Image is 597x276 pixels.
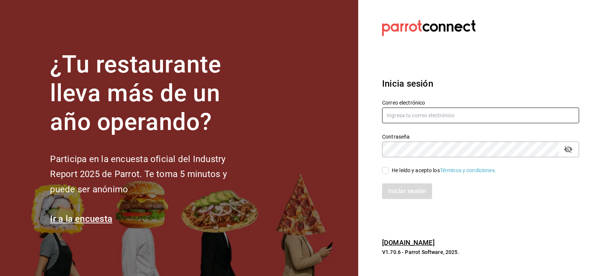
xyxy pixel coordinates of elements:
[50,152,251,197] h2: Participa en la encuesta oficial del Industry Report 2025 de Parrot. Te toma 5 minutos y puede se...
[562,143,575,156] button: passwordField
[50,214,112,224] a: Ir a la encuesta
[382,100,579,105] label: Correo electrónico
[50,50,251,136] h1: ¿Tu restaurante lleva más de un año operando?
[382,248,579,256] p: V1.70.6 - Parrot Software, 2025.
[382,77,579,90] h3: Inicia sesión
[440,167,496,173] a: Términos y condiciones.
[392,167,496,174] div: He leído y acepto los
[382,134,579,139] label: Contraseña
[382,239,435,246] a: [DOMAIN_NAME]
[382,108,579,123] input: Ingresa tu correo electrónico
